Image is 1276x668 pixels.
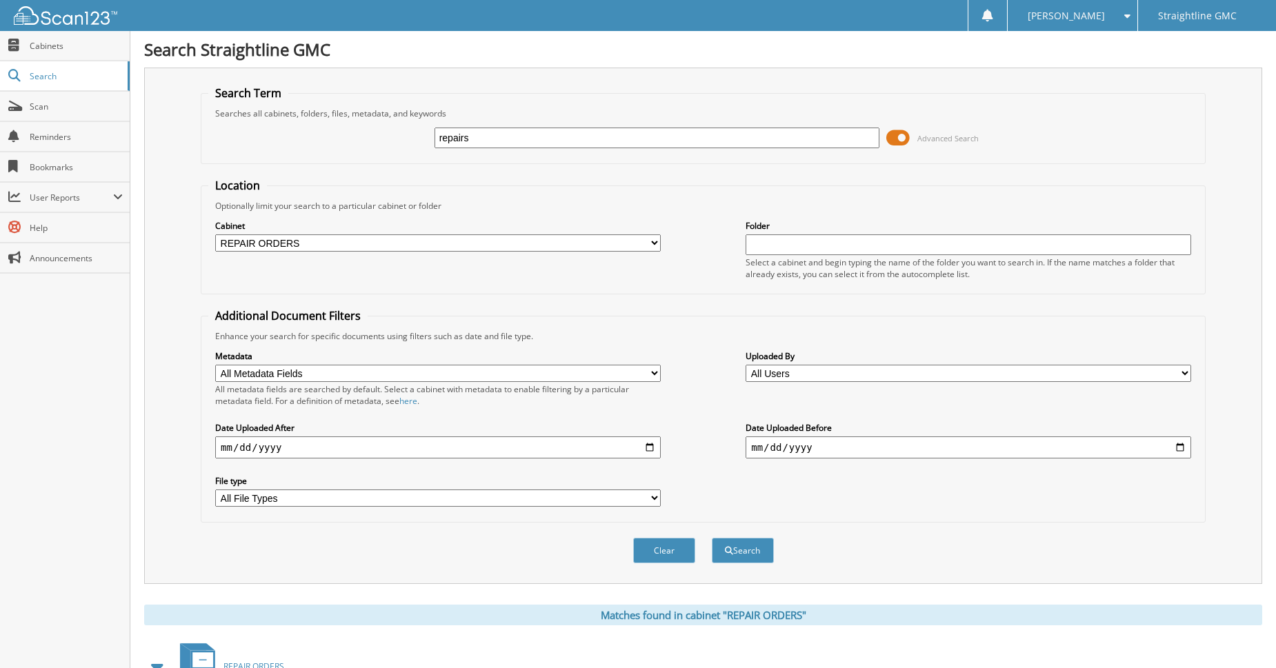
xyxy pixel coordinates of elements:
span: Bookmarks [30,161,123,173]
span: Straightline GMC [1158,12,1237,20]
span: Search [30,70,121,82]
legend: Additional Document Filters [208,308,368,323]
h1: Search Straightline GMC [144,38,1262,61]
button: Search [712,538,774,563]
legend: Search Term [208,85,288,101]
input: end [746,436,1191,458]
label: Uploaded By [746,350,1191,362]
div: Select a cabinet and begin typing the name of the folder you want to search in. If the name match... [746,256,1191,280]
span: Help [30,222,123,234]
div: Matches found in cabinet "REPAIR ORDERS" [144,605,1262,625]
span: Reminders [30,131,123,143]
span: Announcements [30,252,123,264]
label: Cabinet [215,220,661,232]
span: Advanced Search [917,133,979,143]
span: Cabinets [30,40,123,52]
input: start [215,436,661,458]
a: here [399,395,417,407]
span: [PERSON_NAME] [1028,12,1105,20]
div: Optionally limit your search to a particular cabinet or folder [208,200,1198,212]
label: Date Uploaded Before [746,422,1191,434]
label: Metadata [215,350,661,362]
div: All metadata fields are searched by default. Select a cabinet with metadata to enable filtering b... [215,383,661,407]
span: Scan [30,101,123,112]
span: User Reports [30,192,113,203]
div: Enhance your search for specific documents using filters such as date and file type. [208,330,1198,342]
div: Searches all cabinets, folders, files, metadata, and keywords [208,108,1198,119]
button: Clear [633,538,695,563]
label: Date Uploaded After [215,422,661,434]
label: File type [215,475,661,487]
img: scan123-logo-white.svg [14,6,117,25]
label: Folder [746,220,1191,232]
legend: Location [208,178,267,193]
